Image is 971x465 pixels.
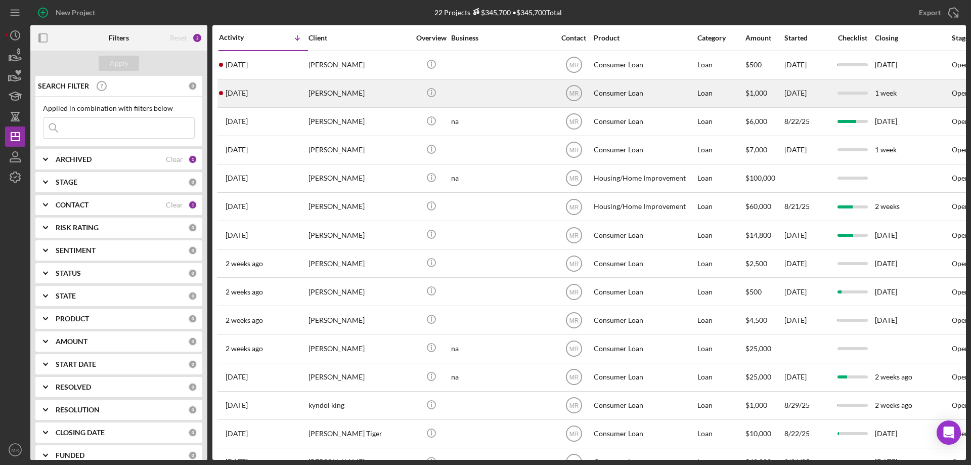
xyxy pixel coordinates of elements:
div: Loan [697,335,744,362]
time: 2025-09-12 13:53 [226,231,248,239]
b: ARCHIVED [56,155,92,163]
div: Consumer Loan [594,335,695,362]
div: Export [919,3,941,23]
time: 2025-08-29 15:23 [226,401,248,409]
div: [DATE] [784,80,830,107]
div: Consumer Loan [594,307,695,333]
b: PRODUCT [56,315,89,323]
div: Product [594,34,695,42]
div: kyndol king [308,392,410,419]
span: $1,000 [745,401,767,409]
button: Apply [99,56,139,71]
div: 0 [188,246,197,255]
time: 2025-08-22 17:30 [226,430,248,438]
div: 8/22/25 [784,420,830,447]
time: 2025-09-01 17:56 [226,373,248,381]
span: $25,000 [745,372,771,381]
div: Loan [697,307,744,333]
div: 8/21/25 [784,193,830,220]
div: 0 [188,405,197,414]
text: MR [569,346,579,353]
b: RISK RATING [56,224,99,232]
div: Loan [697,165,744,192]
span: $2,500 [745,259,767,268]
div: [PERSON_NAME] [308,364,410,391]
div: Clear [166,155,183,163]
div: Client [308,34,410,42]
span: $100,000 [745,174,775,182]
text: MR [569,118,579,125]
time: 1 week [875,89,897,97]
div: Apply [110,56,128,71]
button: Export [909,3,966,23]
div: $345,700 [470,8,511,17]
time: 2 weeks ago [875,401,912,409]
div: Consumer Loan [594,137,695,163]
time: 2 weeks ago [875,372,912,381]
b: SENTIMENT [56,246,96,255]
b: STATUS [56,269,81,277]
div: [PERSON_NAME] [308,52,410,78]
div: [PERSON_NAME] [308,250,410,277]
div: [DATE] [784,278,830,305]
div: 0 [188,269,197,278]
span: $25,000 [745,344,771,353]
div: 0 [188,428,197,437]
div: Consumer Loan [594,52,695,78]
div: na [451,108,552,135]
span: $4,500 [745,316,767,324]
div: 0 [188,291,197,301]
div: 0 [188,383,197,392]
span: $10,000 [745,429,771,438]
div: Loan [697,52,744,78]
div: [PERSON_NAME] [308,278,410,305]
time: 1 week [875,145,897,154]
div: Contact [555,34,593,42]
div: Reset [170,34,187,42]
text: MR [569,402,579,409]
div: Started [784,34,830,42]
div: Consumer Loan [594,278,695,305]
div: Consumer Loan [594,80,695,107]
div: [PERSON_NAME] [308,193,410,220]
text: MR [569,62,579,69]
text: MR [569,260,579,267]
div: [PERSON_NAME] [308,222,410,248]
div: Loan [697,137,744,163]
div: 0 [188,178,197,187]
text: MR [569,203,579,210]
div: [DATE] [784,307,830,333]
div: 22 Projects • $345,700 Total [434,8,562,17]
div: [PERSON_NAME] [308,137,410,163]
text: MR [569,431,579,438]
time: 2025-09-20 14:53 [226,61,248,69]
text: MR [569,288,579,295]
div: 0 [188,337,197,346]
div: Loan [697,392,744,419]
div: Loan [697,420,744,447]
div: Clear [166,201,183,209]
div: [DATE] [784,222,830,248]
text: MR [12,447,19,453]
div: Closing [875,34,951,42]
b: RESOLUTION [56,406,100,414]
div: [PERSON_NAME] [308,165,410,192]
time: 2025-09-05 15:05 [226,345,263,353]
div: na [451,335,552,362]
div: Category [697,34,744,42]
div: Applied in combination with filters below [43,104,195,112]
div: na [451,165,552,192]
div: Consumer Loan [594,364,695,391]
time: [DATE] [875,259,897,268]
div: Consumer Loan [594,420,695,447]
div: Overview [412,34,450,42]
div: [PERSON_NAME] Tiger [308,420,410,447]
time: 2025-09-16 00:57 [226,202,248,210]
div: $6,000 [745,108,783,135]
div: Consumer Loan [594,392,695,419]
div: Loan [697,278,744,305]
div: Loan [697,108,744,135]
button: MR [5,440,25,460]
div: [DATE] [784,364,830,391]
time: 2025-09-19 13:26 [226,146,248,154]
